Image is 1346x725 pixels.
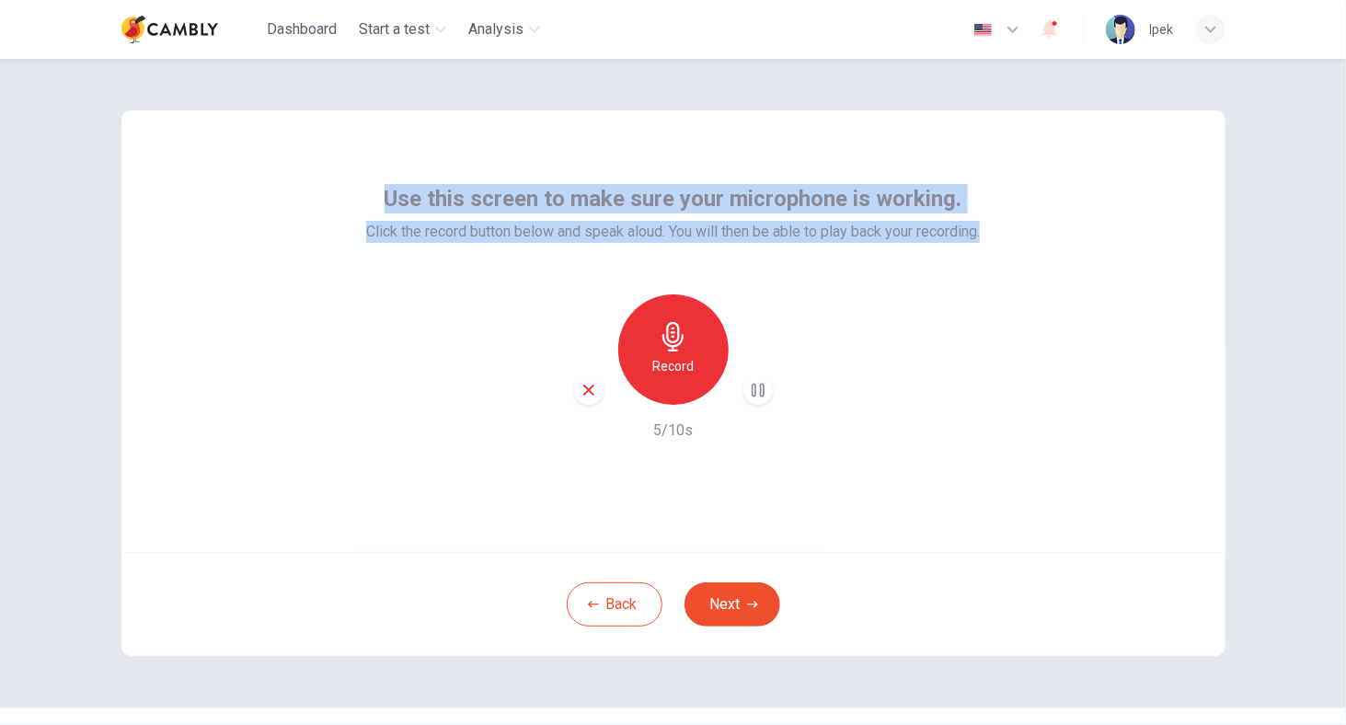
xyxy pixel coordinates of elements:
[567,582,662,627] button: Back
[121,11,218,48] img: Cambly logo
[685,582,780,627] button: Next
[1150,18,1174,40] div: Ipek
[618,294,729,405] button: Record
[653,420,693,442] h6: 5/10s
[359,18,430,40] span: Start a test
[1106,15,1135,44] img: Profile picture
[468,18,523,40] span: Analysis
[972,23,995,37] img: en
[121,11,260,48] a: Cambly logo
[259,13,344,46] button: Dashboard
[351,13,454,46] button: Start a test
[652,355,694,377] h6: Record
[461,13,547,46] button: Analysis
[267,18,337,40] span: Dashboard
[366,221,980,243] span: Click the record button below and speak aloud. You will then be able to play back your recording.
[385,184,962,213] span: Use this screen to make sure your microphone is working.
